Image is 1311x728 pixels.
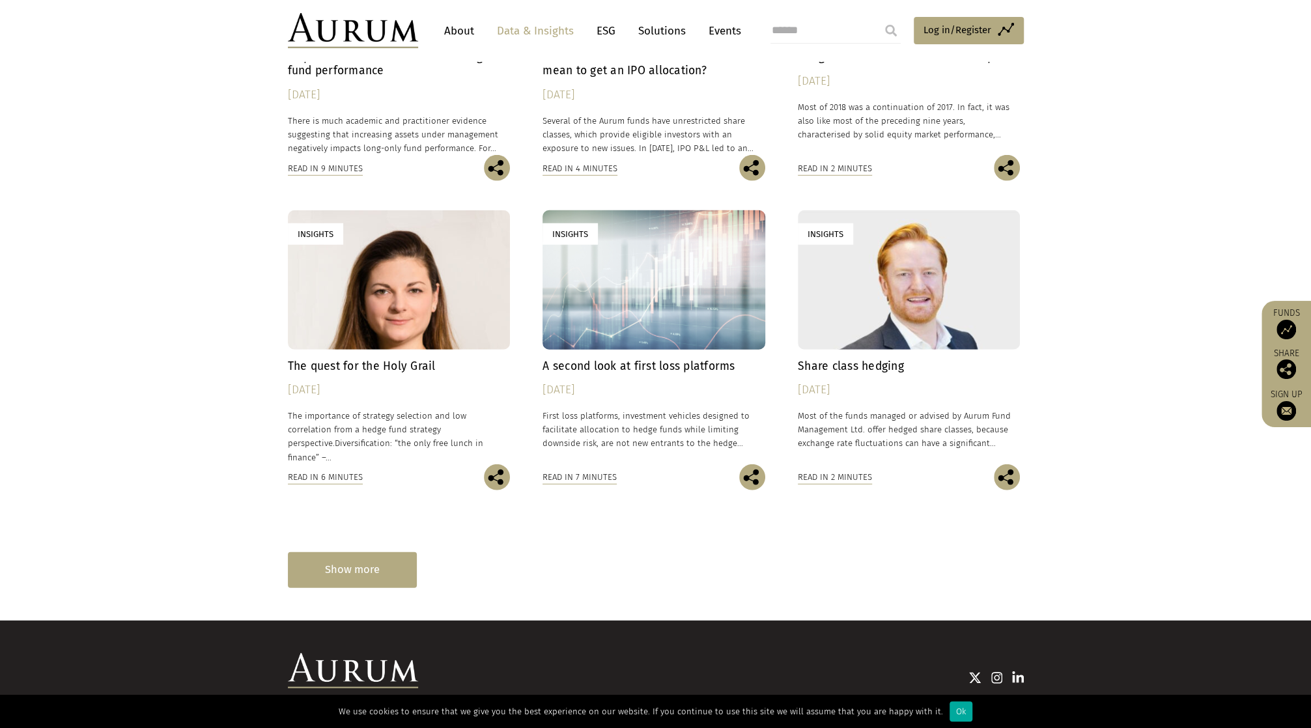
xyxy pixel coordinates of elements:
a: Funds [1268,307,1304,339]
div: Insights [288,223,343,245]
img: Share this post [994,464,1020,490]
div: [DATE] [543,86,765,104]
input: Submit [878,18,904,44]
div: Read in 2 minutes [798,161,872,176]
p: Most of the funds managed or advised by Aurum Fund Management Ltd. offer hedged share classes, be... [798,409,1021,450]
h4: Share class hedging [798,359,1021,373]
img: Sign up to our newsletter [1276,401,1296,421]
div: Show more [288,552,417,588]
a: ESG [590,19,622,43]
div: Read in 2 minutes [798,470,872,484]
div: Insights [543,223,598,245]
h4: Elephant in the room? Size and hedge fund performance [288,50,511,77]
h4: The quest for the Holy Grail [288,359,511,373]
img: Access Funds [1276,320,1296,339]
div: [DATE] [288,381,511,399]
div: [DATE] [798,381,1021,399]
img: Aurum Logo [288,653,418,688]
img: Instagram icon [991,671,1003,684]
img: Share this post [484,464,510,490]
p: First loss platforms, investment vehicles designed to facilitate allocation to hedge funds while ... [543,409,765,450]
p: Most of 2018 was a continuation of 2017. In fact, it was also like most of the preceding nine yea... [798,100,1021,141]
img: Share this post [484,155,510,181]
p: The importance of strategy selection and low correlation from a hedge fund strategy perspective.D... [288,409,511,464]
img: Share this post [994,155,1020,181]
a: About [438,19,481,43]
p: There is much academic and practitioner evidence suggesting that increasing assets under manageme... [288,114,511,155]
a: Log in/Register [914,17,1024,44]
img: Share this post [1276,359,1296,379]
a: Insights A second look at first loss platforms [DATE] First loss platforms, investment vehicles d... [543,210,765,464]
img: Aurum [288,13,418,48]
div: Read in 6 minutes [288,470,363,484]
div: [DATE] [543,381,765,399]
div: Read in 4 minutes [543,161,617,176]
div: [DATE] [288,86,511,104]
img: Share this post [739,155,765,181]
h4: Unrestricted share classes: What does it mean to get an IPO allocation? [543,50,765,77]
span: Log in/Register [923,22,991,38]
div: Insights [798,223,853,245]
img: Linkedin icon [1012,671,1024,684]
h4: A second look at first loss platforms [543,359,765,373]
a: Data & Insights [490,19,580,43]
div: Read in 9 minutes [288,161,363,176]
a: Solutions [632,19,692,43]
img: Twitter icon [968,671,981,684]
img: Share this post [739,464,765,490]
div: [DATE] [798,72,1021,91]
div: Read in 7 minutes [543,470,617,484]
a: Sign up [1268,389,1304,421]
div: Ok [950,701,972,721]
a: Insights Share class hedging [DATE] Most of the funds managed or advised by Aurum Fund Management... [798,210,1021,464]
p: Several of the Aurum funds have unrestricted share classes, which provide eligible investors with... [543,114,765,155]
a: Insights The quest for the Holy Grail [DATE] The importance of strategy selection and low correla... [288,210,511,464]
a: Events [702,19,741,43]
div: Share [1268,349,1304,379]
